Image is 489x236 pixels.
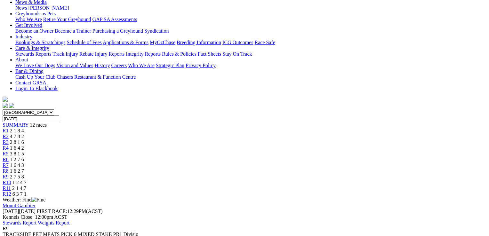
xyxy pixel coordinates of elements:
a: Stewards Reports [15,51,51,57]
img: facebook.svg [3,103,8,108]
span: [DATE] [3,208,36,214]
a: R12 [3,191,11,197]
a: Rules & Policies [162,51,196,57]
span: 1 2 4 7 [12,180,27,185]
a: R5 [3,151,9,156]
div: Greyhounds as Pets [15,17,482,22]
div: Bar & Dining [15,74,482,80]
a: Become a Trainer [55,28,91,34]
a: Bar & Dining [15,68,44,74]
a: Syndication [144,28,169,34]
a: Purchasing a Greyhound [92,28,143,34]
span: 1 2 7 6 [10,157,24,162]
a: News [15,5,27,11]
a: R2 [3,134,9,139]
a: Greyhounds as Pets [15,11,56,16]
a: R3 [3,139,9,145]
a: Careers [111,63,127,68]
span: 2 1 4 7 [12,185,26,191]
a: Vision and Values [56,63,93,68]
a: Stewards Report [3,220,36,225]
span: 2 1 8 4 [10,128,24,133]
a: R6 [3,157,9,162]
a: Mount Gambier [3,203,36,208]
a: Privacy Policy [186,63,216,68]
img: twitter.svg [9,103,14,108]
span: 2 8 1 6 [10,139,24,145]
span: 4 7 8 2 [10,134,24,139]
a: R7 [3,162,9,168]
a: Get Involved [15,22,42,28]
a: MyOzChase [150,40,175,45]
div: Kennels Close: 12:00pm ACST [3,214,482,220]
a: Care & Integrity [15,45,49,51]
a: Injury Reports [95,51,124,57]
a: Schedule of Fees [67,40,101,45]
a: Retire Your Greyhound [43,17,91,22]
a: Stay On Track [222,51,252,57]
span: 6 3 7 1 [12,191,27,197]
span: 1 6 4 3 [10,162,24,168]
a: R9 [3,174,9,179]
a: Contact GRSA [15,80,46,85]
a: Chasers Restaurant & Function Centre [57,74,136,80]
input: Select date [3,115,59,122]
a: Login To Blackbook [15,86,58,91]
a: SUMMARY [3,122,28,128]
a: We Love Our Dogs [15,63,55,68]
span: FIRST RACE: [37,208,67,214]
a: Breeding Information [177,40,221,45]
div: About [15,63,482,68]
span: [DATE] [3,208,19,214]
div: Industry [15,40,482,45]
a: R8 [3,168,9,174]
a: R1 [3,128,9,133]
a: Strategic Plan [156,63,184,68]
span: R9 [3,226,9,231]
a: Who We Are [15,17,42,22]
a: Track Injury Rebate [52,51,93,57]
a: Weights Report [38,220,70,225]
a: About [15,57,28,62]
span: 1 6 2 7 [10,168,24,174]
div: Get Involved [15,28,482,34]
a: Industry [15,34,32,39]
a: Bookings & Scratchings [15,40,65,45]
a: Integrity Reports [126,51,161,57]
span: 3 8 1 5 [10,151,24,156]
a: [PERSON_NAME] [28,5,69,11]
a: History [94,63,110,68]
a: Race Safe [254,40,275,45]
a: Become an Owner [15,28,53,34]
span: 12:29PM(ACST) [37,208,103,214]
span: Weather: Fine [3,197,45,202]
span: 12 races [30,122,47,128]
a: Applications & Forms [103,40,148,45]
div: Care & Integrity [15,51,482,57]
span: 1 6 4 2 [10,145,24,151]
img: logo-grsa-white.png [3,97,8,102]
a: Who We Are [128,63,155,68]
a: GAP SA Assessments [92,17,137,22]
a: R11 [3,185,11,191]
a: R10 [3,180,11,185]
img: Fine [31,197,45,203]
a: R4 [3,145,9,151]
div: News & Media [15,5,482,11]
a: Cash Up Your Club [15,74,55,80]
a: Fact Sheets [198,51,221,57]
a: ICG Outcomes [222,40,253,45]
